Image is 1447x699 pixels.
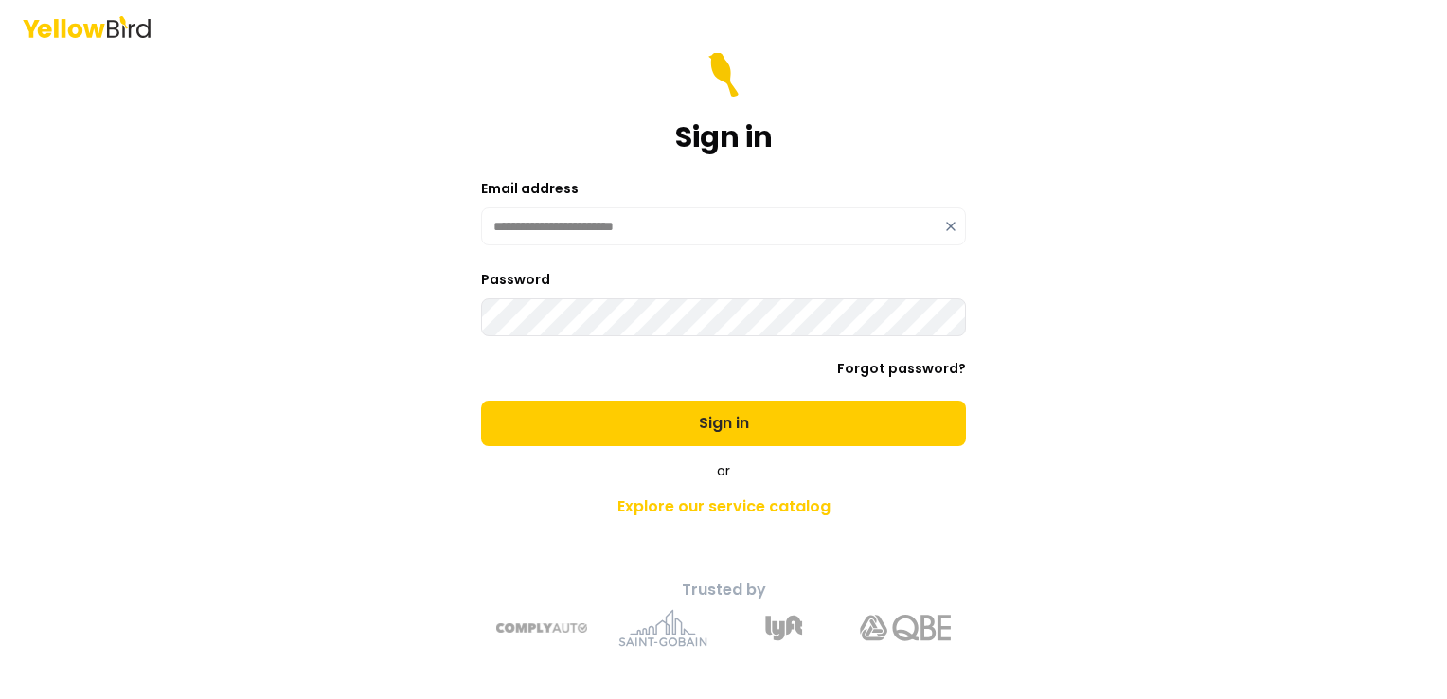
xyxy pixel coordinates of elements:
h1: Sign in [675,120,773,154]
a: Forgot password? [837,359,966,378]
label: Email address [481,179,579,198]
a: Explore our service catalog [390,488,1057,526]
button: Sign in [481,401,966,446]
p: Trusted by [390,579,1057,601]
label: Password [481,270,550,289]
span: or [717,461,730,480]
